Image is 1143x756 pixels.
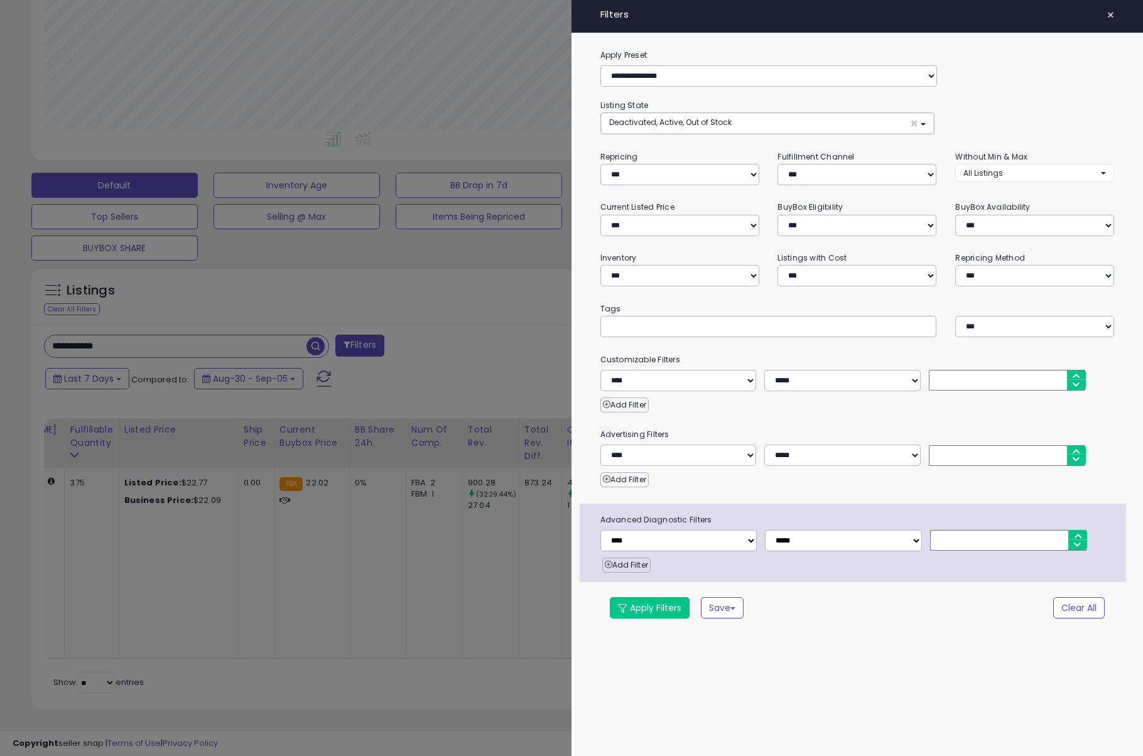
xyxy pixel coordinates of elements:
[600,9,1115,20] h4: Filters
[601,113,934,134] button: Deactivated, Active, Out of Stock ×
[591,302,1124,316] small: Tags
[955,202,1030,212] small: BuyBox Availability
[600,151,638,162] small: Repricing
[591,428,1124,441] small: Advertising Filters
[955,164,1114,182] button: All Listings
[591,513,1126,527] span: Advanced Diagnostic Filters
[1053,597,1105,618] button: Clear All
[591,353,1124,367] small: Customizable Filters
[955,252,1025,263] small: Repricing Method
[955,151,1027,162] small: Without Min & Max
[600,397,649,413] button: Add Filter
[610,597,690,618] button: Apply Filters
[600,100,649,111] small: Listing State
[701,597,744,618] button: Save
[1107,6,1115,24] span: ×
[777,252,847,263] small: Listings with Cost
[963,168,1003,178] span: All Listings
[609,117,732,127] span: Deactivated, Active, Out of Stock
[1102,6,1120,24] button: ×
[600,472,649,487] button: Add Filter
[600,252,637,263] small: Inventory
[777,151,854,162] small: Fulfillment Channel
[777,202,843,212] small: BuyBox Eligibility
[600,202,674,212] small: Current Listed Price
[602,558,651,573] button: Add Filter
[910,117,918,130] span: ×
[591,48,1124,62] label: Apply Preset:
